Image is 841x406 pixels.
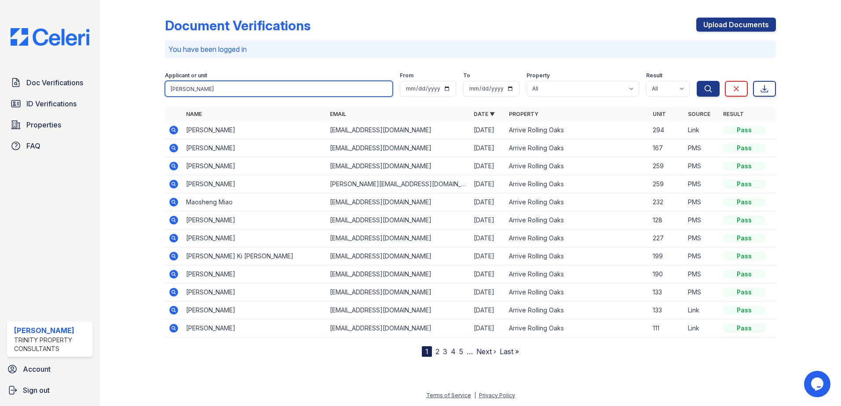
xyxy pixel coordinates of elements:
div: [PERSON_NAME] [14,325,89,336]
td: PMS [684,193,720,211]
td: [DATE] [470,211,505,229]
span: Doc Verifications [26,77,83,88]
td: [DATE] [470,265,505,283]
label: Applicant or unit [165,72,207,79]
td: [PERSON_NAME][EMAIL_ADDRESS][DOMAIN_NAME] [326,175,470,193]
a: 4 [451,347,456,356]
td: [DATE] [470,175,505,193]
label: Result [646,72,662,79]
p: You have been logged in [168,44,772,54]
td: [PERSON_NAME] [183,211,326,229]
div: Pass [723,180,765,188]
td: [DATE] [470,247,505,265]
div: Pass [723,288,765,297]
td: [DATE] [470,319,505,337]
div: Document Verifications [165,18,311,33]
td: Arrive Rolling Oaks [505,211,649,229]
td: [PERSON_NAME] [183,265,326,283]
td: Arrive Rolling Oaks [505,247,649,265]
td: PMS [684,157,720,175]
td: [DATE] [470,121,505,139]
td: [PERSON_NAME] [183,283,326,301]
td: [PERSON_NAME] [183,139,326,157]
td: [EMAIL_ADDRESS][DOMAIN_NAME] [326,301,470,319]
td: [EMAIL_ADDRESS][DOMAIN_NAME] [326,139,470,157]
span: ID Verifications [26,98,77,109]
a: Sign out [4,381,96,399]
a: Privacy Policy [479,392,515,399]
div: Trinity Property Consultants [14,336,89,353]
div: Pass [723,306,765,315]
td: Arrive Rolling Oaks [505,265,649,283]
a: Doc Verifications [7,74,93,91]
div: Pass [723,144,765,152]
td: 128 [649,211,684,229]
td: 190 [649,265,684,283]
label: From [400,72,413,79]
span: FAQ [26,141,40,151]
td: [EMAIL_ADDRESS][DOMAIN_NAME] [326,265,470,283]
td: [PERSON_NAME] [183,319,326,337]
a: Properties [7,116,93,134]
td: Maosheng Miao [183,193,326,211]
td: [PERSON_NAME] [183,301,326,319]
a: Property [509,111,538,117]
a: Terms of Service [426,392,471,399]
td: 259 [649,175,684,193]
td: Arrive Rolling Oaks [505,157,649,175]
td: 259 [649,157,684,175]
td: Arrive Rolling Oaks [505,319,649,337]
div: Pass [723,234,765,243]
a: ID Verifications [7,95,93,112]
td: [EMAIL_ADDRESS][DOMAIN_NAME] [326,157,470,175]
td: [PERSON_NAME] [183,175,326,193]
a: 3 [443,347,447,356]
td: [DATE] [470,301,505,319]
span: … [467,346,473,357]
td: [EMAIL_ADDRESS][DOMAIN_NAME] [326,283,470,301]
div: 1 [422,346,432,357]
div: Pass [723,198,765,207]
a: Date ▼ [474,111,495,117]
label: To [463,72,470,79]
td: Arrive Rolling Oaks [505,283,649,301]
div: Pass [723,324,765,333]
td: [PERSON_NAME] Ki [PERSON_NAME] [183,247,326,265]
td: Link [684,301,720,319]
img: CE_Logo_Blue-a8612792a0a2168367f1c8372b55b34899dd931a85d93a1a3d3e32e68fde9ad4.png [4,28,96,46]
td: [PERSON_NAME] [183,157,326,175]
a: 2 [435,347,439,356]
a: Account [4,360,96,378]
td: 294 [649,121,684,139]
div: Pass [723,216,765,225]
iframe: chat widget [804,371,832,397]
td: PMS [684,247,720,265]
td: PMS [684,175,720,193]
td: Arrive Rolling Oaks [505,301,649,319]
div: Pass [723,162,765,170]
div: Pass [723,270,765,279]
td: Link [684,121,720,139]
td: [DATE] [470,139,505,157]
a: Email [330,111,346,117]
div: Pass [723,252,765,261]
div: Pass [723,126,765,134]
td: [EMAIL_ADDRESS][DOMAIN_NAME] [326,211,470,229]
td: PMS [684,283,720,301]
td: [EMAIL_ADDRESS][DOMAIN_NAME] [326,319,470,337]
td: Link [684,319,720,337]
span: Sign out [23,385,50,395]
td: 111 [649,319,684,337]
span: Properties [26,120,61,130]
a: FAQ [7,137,93,155]
td: 167 [649,139,684,157]
span: Account [23,364,51,374]
a: Unit [653,111,666,117]
td: Arrive Rolling Oaks [505,229,649,247]
td: PMS [684,265,720,283]
td: Arrive Rolling Oaks [505,121,649,139]
td: 199 [649,247,684,265]
td: Arrive Rolling Oaks [505,193,649,211]
a: Next › [476,347,496,356]
a: Upload Documents [696,18,776,32]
